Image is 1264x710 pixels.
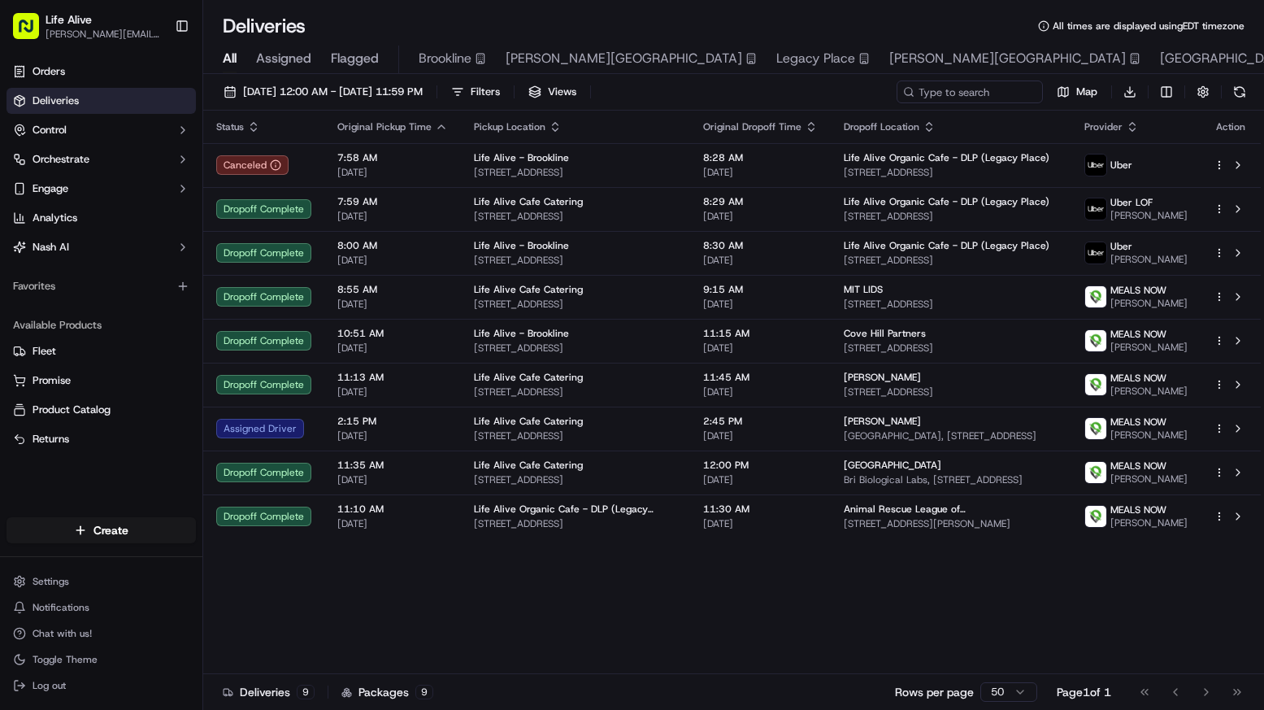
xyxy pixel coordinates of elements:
div: 9 [297,685,315,699]
span: Provider [1084,120,1123,133]
span: Notifications [33,601,89,614]
span: MEALS NOW [1110,416,1166,429]
div: Page 1 of 1 [1057,684,1111,700]
span: [DATE] [337,517,448,530]
span: Legacy Place [776,49,855,68]
a: Product Catalog [13,403,189,417]
span: Product Catalog [33,403,111,417]
span: Animal Rescue League of [GEOGRAPHIC_DATA] [844,503,1058,516]
div: Deliveries [223,684,315,700]
button: Refresh [1228,81,1251,103]
span: Fleet [33,344,56,359]
span: [STREET_ADDRESS] [844,342,1058,355]
img: uber-new-logo.jpeg [1085,198,1106,220]
span: Status [216,120,244,133]
span: 8:29 AM [703,195,818,208]
span: Life Alive [46,11,92,28]
input: Type to search [897,81,1043,103]
span: Flagged [331,49,379,68]
span: [STREET_ADDRESS] [474,342,677,355]
a: Fleet [13,344,189,359]
span: Life Alive Organic Cafe - DLP (Legacy Place) [844,239,1049,252]
span: 11:10 AM [337,503,448,516]
span: Create [93,522,128,538]
span: Life Alive Organic Cafe - DLP (Legacy Place) [844,195,1049,208]
span: [STREET_ADDRESS] [474,166,677,179]
span: [DATE] [703,166,818,179]
span: Uber [1110,159,1132,172]
span: 11:15 AM [703,327,818,340]
span: [DATE] [703,385,818,399]
span: Chat with us! [33,627,92,640]
span: [PERSON_NAME] [1110,473,1188,486]
span: Life Alive Cafe Catering [474,415,583,428]
span: 8:30 AM [703,239,818,252]
span: [DATE] [337,473,448,486]
span: Orders [33,64,65,79]
span: [GEOGRAPHIC_DATA] [844,459,941,472]
button: Promise [7,368,196,394]
span: Views [548,85,576,99]
img: melas_now_logo.png [1085,418,1106,439]
span: Orchestrate [33,152,89,167]
span: Filters [471,85,500,99]
span: Nash AI [33,240,69,255]
span: 8:00 AM [337,239,448,252]
button: Orchestrate [7,146,196,172]
span: [PERSON_NAME][GEOGRAPHIC_DATA] [889,49,1126,68]
span: [DATE] [703,342,818,355]
span: [PERSON_NAME][EMAIL_ADDRESS][DOMAIN_NAME] [46,28,162,41]
span: [DATE] [337,429,448,442]
p: Rows per page [895,684,974,700]
span: 11:30 AM [703,503,818,516]
span: Life Alive - Brookline [474,151,569,164]
button: Notifications [7,596,196,619]
span: Life Alive Cafe Catering [474,283,583,296]
span: [STREET_ADDRESS] [844,254,1058,267]
a: Analytics [7,205,196,231]
span: Brookline [419,49,471,68]
span: Settings [33,575,69,588]
span: [STREET_ADDRESS] [844,298,1058,311]
span: Pickup Location [474,120,545,133]
span: Deliveries [33,94,79,108]
img: uber-new-logo.jpeg [1085,242,1106,264]
span: Life Alive Cafe Catering [474,195,583,208]
span: Promise [33,373,71,388]
img: uber-new-logo.jpeg [1085,155,1106,176]
span: Log out [33,679,66,692]
span: [PERSON_NAME] [1110,253,1188,266]
span: Dropoff Location [844,120,919,133]
span: [PERSON_NAME] [844,371,921,384]
span: [STREET_ADDRESS] [474,473,677,486]
span: All times are displayed using EDT timezone [1053,20,1244,33]
div: Favorites [7,273,196,299]
span: [STREET_ADDRESS] [474,385,677,399]
button: Nash AI [7,234,196,260]
span: [DATE] [703,254,818,267]
span: [DATE] [337,166,448,179]
span: Life Alive - Brookline [474,327,569,340]
span: [PERSON_NAME] [1110,341,1188,354]
span: [PERSON_NAME] [1110,429,1188,442]
span: 8:28 AM [703,151,818,164]
div: Canceled [216,155,289,175]
span: 9:15 AM [703,283,818,296]
div: 9 [415,685,433,699]
span: MEALS NOW [1110,328,1166,341]
span: 2:45 PM [703,415,818,428]
img: melas_now_logo.png [1085,506,1106,527]
span: [DATE] [337,298,448,311]
span: [STREET_ADDRESS] [474,517,677,530]
span: 12:00 PM [703,459,818,472]
button: Toggle Theme [7,648,196,671]
span: [PERSON_NAME][GEOGRAPHIC_DATA] [506,49,742,68]
span: [PERSON_NAME] [1110,297,1188,310]
span: [STREET_ADDRESS] [474,210,677,223]
button: Map [1049,81,1105,103]
span: 2:15 PM [337,415,448,428]
img: melas_now_logo.png [1085,462,1106,483]
span: [STREET_ADDRESS] [474,298,677,311]
span: Toggle Theme [33,653,98,666]
a: Orders [7,59,196,85]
